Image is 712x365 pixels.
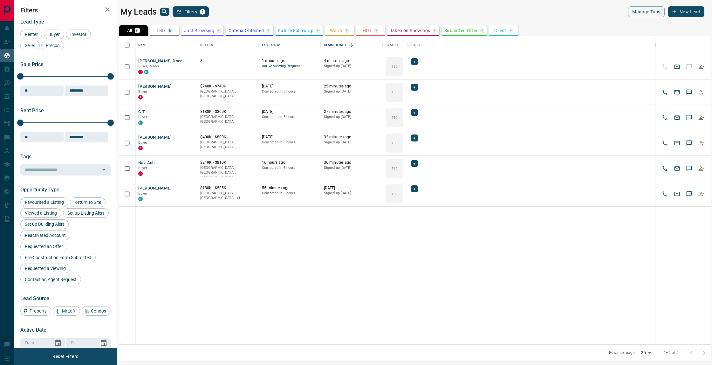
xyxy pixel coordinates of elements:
[696,138,706,148] button: Reallocate
[262,36,282,54] div: Last Active
[229,28,264,33] p: Criteria Obtained
[23,277,79,282] span: Contact an Agent Request
[20,208,61,218] div: Viewed a Listing
[259,36,321,54] div: Last Active
[23,222,66,227] span: Set up Building Alert
[160,8,169,16] button: search button
[321,36,383,54] div: Claimed Date
[138,90,147,94] span: Buyer
[411,84,418,91] div: +
[674,114,680,121] svg: Email
[672,164,682,173] button: Email
[173,6,209,17] button: Filters1
[200,10,205,14] span: 1
[60,308,78,313] span: MrLoft
[65,210,106,216] span: Set up Listing Alert
[200,109,256,114] p: $188K - $300K
[684,87,694,97] button: SMS
[23,255,93,260] span: Pre-Construction Form Submitted
[698,140,704,146] svg: Reallocate
[120,7,157,17] h1: My Leads
[262,58,318,64] p: 1 minute ago
[23,43,38,48] span: Seller
[434,28,435,33] p: -
[664,350,679,355] p: 1–6 of 6
[696,113,706,122] button: Reallocate
[20,6,111,14] h2: Filters
[686,191,692,197] svg: Sms
[262,160,318,165] p: 16 hours ago
[686,89,692,95] svg: Sms
[197,36,259,54] div: Details
[20,242,67,251] div: Requested an Offer
[82,306,111,316] div: Condos
[72,200,103,205] span: Return to Site
[411,134,418,141] div: +
[324,191,380,196] p: Signed up [DATE]
[51,337,64,349] button: Choose date
[413,109,415,116] span: +
[684,138,694,148] button: SMS
[66,30,91,39] div: Investor
[324,89,380,94] p: Signed up [DATE]
[698,64,704,70] svg: Reallocate
[200,84,256,89] p: $740K - $740K
[138,95,143,100] div: property.ca
[46,32,62,37] span: Buyer
[200,191,256,201] p: Calgary
[144,70,148,74] div: condos.ca
[89,308,108,313] span: Condos
[136,28,139,33] p: 6
[392,141,398,145] p: TBD
[53,306,80,316] div: MrLoft
[696,62,706,72] button: Reallocate
[684,164,694,173] button: SMS
[413,59,415,65] span: +
[20,41,40,50] div: Seller
[138,166,147,170] span: Buyer
[392,115,398,120] p: TBD
[376,28,377,33] p: -
[696,164,706,173] button: Reallocate
[44,43,62,48] span: Precon
[138,191,147,196] span: Buyer
[70,197,106,207] div: Return to Site
[262,109,318,114] p: [DATE]
[324,165,380,170] p: Signed up [DATE]
[200,134,256,140] p: $400K - $800K
[138,70,143,74] div: property.ca
[127,28,132,33] p: All
[23,244,65,249] span: Requested an Offer
[23,266,68,271] span: Requested a Viewing
[638,348,654,357] div: 25
[324,109,380,114] p: 27 minutes ago
[672,62,682,72] button: Email
[660,189,670,199] button: Call
[200,89,256,99] p: [GEOGRAPHIC_DATA], [GEOGRAPHIC_DATA]
[668,6,704,17] button: New Lead
[169,28,171,33] p: 6
[698,89,704,95] svg: Reallocate
[684,113,694,122] button: SMS
[20,253,96,262] div: Pre-Construction Form Submitted
[324,114,380,120] p: Signed up [DATE]
[628,6,664,17] button: Manage Tabs
[200,160,256,165] p: $219K - $810K
[63,208,109,218] div: Set up Listing Alert
[262,165,318,170] p: Contacted in 5 hours
[68,32,89,37] span: Investor
[20,154,31,160] span: Tags
[660,87,670,97] button: Call
[262,140,318,145] p: Contacted in 5 hours
[686,140,692,146] svg: Sms
[138,121,143,125] div: condos.ca
[324,64,380,69] p: Signed up [DATE]
[324,36,347,54] div: Claimed Date
[698,114,704,121] svg: Reallocate
[23,210,59,216] span: Viewed a Listing
[696,189,706,199] button: Reallocate
[662,114,668,121] svg: Call
[392,90,398,94] p: TBD
[346,28,347,33] p: -
[268,28,269,33] p: -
